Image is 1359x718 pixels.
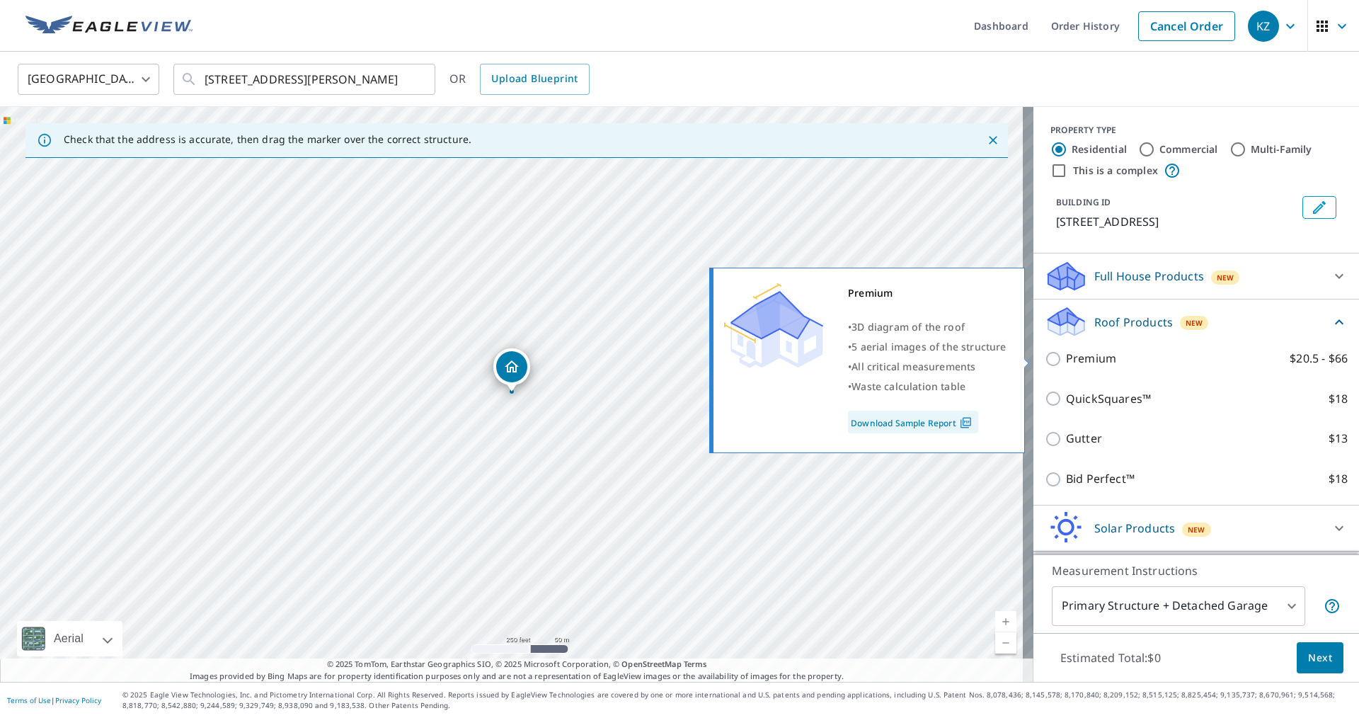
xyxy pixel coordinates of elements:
[848,357,1007,377] div: •
[1329,390,1348,408] p: $18
[327,659,707,671] span: © 2025 TomTom, Earthstar Geographics SIO, © 2025 Microsoft Corporation, ©
[724,283,823,368] img: Premium
[493,348,530,392] div: Dropped pin, building 1, Residential property, 1212 Riverside Dr Greenup, KY 41144
[684,659,707,669] a: Terms
[851,320,965,334] span: 3D diagram of the roof
[25,16,193,37] img: EV Logo
[17,621,122,656] div: Aerial
[1066,390,1151,408] p: QuickSquares™
[1045,259,1348,293] div: Full House ProductsNew
[1186,317,1203,329] span: New
[1073,164,1158,178] label: This is a complex
[1297,642,1343,674] button: Next
[1217,272,1234,283] span: New
[1324,598,1341,615] span: Your report will include the primary structure and a detached garage if one exists.
[848,411,978,433] a: Download Sample Report
[449,64,590,95] div: OR
[848,377,1007,397] div: •
[1251,142,1312,156] label: Multi-Family
[480,64,589,95] a: Upload Blueprint
[50,621,88,656] div: Aerial
[1050,124,1342,137] div: PROPERTY TYPE
[18,59,159,99] div: [GEOGRAPHIC_DATA]
[848,283,1007,303] div: Premium
[1138,11,1235,41] a: Cancel Order
[621,659,681,669] a: OpenStreetMap
[1290,350,1348,367] p: $20.5 - $66
[848,317,1007,337] div: •
[1329,430,1348,448] p: $13
[956,416,975,429] img: Pdf Icon
[1094,314,1173,331] p: Roof Products
[7,696,101,705] p: |
[1094,268,1204,285] p: Full House Products
[1302,196,1336,219] button: Edit building 1
[1052,562,1341,579] p: Measurement Instructions
[1052,586,1305,626] div: Primary Structure + Detached Garage
[851,360,975,373] span: All critical measurements
[1056,196,1111,208] p: BUILDING ID
[1248,11,1279,42] div: KZ
[1056,213,1297,230] p: [STREET_ADDRESS]
[1159,142,1218,156] label: Commercial
[1308,649,1332,667] span: Next
[984,131,1002,149] button: Close
[491,70,578,88] span: Upload Blueprint
[1049,642,1172,673] p: Estimated Total: $0
[1188,524,1205,535] span: New
[1094,520,1175,537] p: Solar Products
[1066,350,1116,367] p: Premium
[55,695,101,705] a: Privacy Policy
[851,340,1006,353] span: 5 aerial images of the structure
[995,611,1016,632] a: Current Level 17, Zoom In
[848,337,1007,357] div: •
[122,690,1352,711] p: © 2025 Eagle View Technologies, Inc. and Pictometry International Corp. All Rights Reserved. Repo...
[851,380,965,393] span: Waste calculation table
[1045,305,1348,338] div: Roof ProductsNew
[64,133,471,146] p: Check that the address is accurate, then drag the marker over the correct structure.
[1066,470,1135,488] p: Bid Perfect™
[1066,430,1102,448] p: Gutter
[995,632,1016,654] a: Current Level 17, Zoom Out
[205,59,406,99] input: Search by address or latitude-longitude
[1072,142,1127,156] label: Residential
[1045,511,1348,545] div: Solar ProductsNew
[7,695,51,705] a: Terms of Use
[1329,470,1348,488] p: $18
